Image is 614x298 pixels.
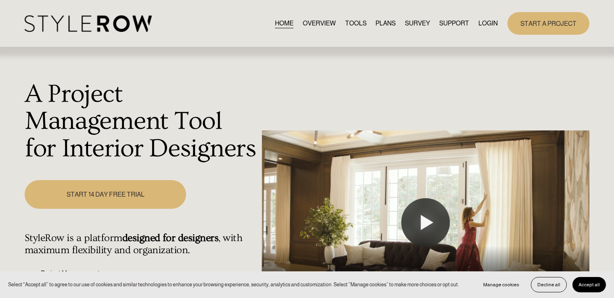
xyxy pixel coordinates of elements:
span: Decline all [537,282,560,288]
a: PLANS [375,18,396,29]
h1: A Project Management Tool for Interior Designers [25,81,258,163]
p: Select “Accept all” to agree to our use of cookies and similar technologies to enhance your brows... [8,281,459,288]
a: START 14 DAY FREE TRIAL [25,180,186,209]
a: TOOLS [345,18,367,29]
button: Accept all [572,277,606,292]
button: Decline all [531,277,567,292]
button: Manage cookies [477,277,525,292]
button: Play [401,198,450,247]
h4: StyleRow is a platform , with maximum flexibility and organization. [25,232,258,256]
span: SUPPORT [439,19,469,28]
p: Project Management [41,269,258,278]
a: folder dropdown [439,18,469,29]
img: StyleRow [25,15,152,32]
span: Manage cookies [483,282,519,288]
a: HOME [275,18,293,29]
a: OVERVIEW [303,18,336,29]
a: START A PROJECT [507,12,589,34]
span: Accept all [578,282,600,288]
strong: designed for designers [122,232,219,244]
a: SURVEY [405,18,430,29]
a: LOGIN [478,18,498,29]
